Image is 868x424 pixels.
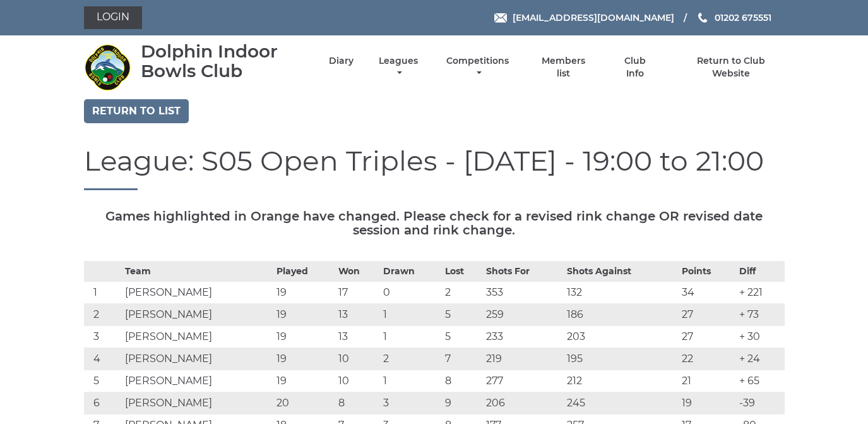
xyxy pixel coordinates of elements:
td: 1 [380,370,442,392]
td: [PERSON_NAME] [122,392,274,415]
td: 19 [679,392,736,415]
td: 212 [564,370,679,392]
td: + 65 [736,370,784,392]
td: 5 [84,370,122,392]
td: 6 [84,392,122,415]
th: Won [335,262,381,282]
td: 3 [84,326,122,348]
td: 19 [273,282,335,304]
td: 19 [273,304,335,326]
td: [PERSON_NAME] [122,348,274,370]
th: Drawn [380,262,442,282]
td: 27 [679,304,736,326]
td: 259 [483,304,564,326]
h5: Games highlighted in Orange have changed. Please check for a revised rink change OR revised date ... [84,209,785,237]
td: 20 [273,392,335,415]
td: 8 [442,370,483,392]
td: 27 [679,326,736,348]
td: 34 [679,282,736,304]
td: 233 [483,326,564,348]
a: Members list [534,55,592,80]
a: Leagues [376,55,421,80]
td: [PERSON_NAME] [122,282,274,304]
a: Phone us 01202 675551 [696,11,771,25]
div: Dolphin Indoor Bowls Club [141,42,307,81]
a: Return to list [84,99,189,123]
th: Team [122,262,274,282]
td: 132 [564,282,679,304]
td: 17 [335,282,381,304]
a: Return to Club Website [677,55,784,80]
th: Shots For [483,262,564,282]
th: Points [679,262,736,282]
td: 245 [564,392,679,415]
td: 2 [442,282,483,304]
td: 19 [273,370,335,392]
img: Email [494,13,507,23]
td: 19 [273,348,335,370]
td: 353 [483,282,564,304]
th: Played [273,262,335,282]
td: 19 [273,326,335,348]
td: 3 [380,392,442,415]
td: + 30 [736,326,784,348]
td: 203 [564,326,679,348]
td: -39 [736,392,784,415]
td: 10 [335,370,381,392]
td: 219 [483,348,564,370]
td: [PERSON_NAME] [122,304,274,326]
td: 7 [442,348,483,370]
a: Competitions [444,55,513,80]
a: Club Info [615,55,656,80]
td: 10 [335,348,381,370]
span: [EMAIL_ADDRESS][DOMAIN_NAME] [513,12,674,23]
td: 13 [335,326,381,348]
td: 1 [380,326,442,348]
td: 1 [84,282,122,304]
a: Login [84,6,142,29]
td: + 73 [736,304,784,326]
td: 2 [380,348,442,370]
span: 01202 675551 [715,12,771,23]
td: + 221 [736,282,784,304]
th: Diff [736,262,784,282]
td: 8 [335,392,381,415]
td: 0 [380,282,442,304]
td: 1 [380,304,442,326]
td: 4 [84,348,122,370]
a: Email [EMAIL_ADDRESS][DOMAIN_NAME] [494,11,674,25]
td: 21 [679,370,736,392]
td: 5 [442,326,483,348]
td: 13 [335,304,381,326]
td: 2 [84,304,122,326]
a: Diary [329,55,354,67]
td: 9 [442,392,483,415]
th: Shots Against [564,262,679,282]
td: 277 [483,370,564,392]
td: [PERSON_NAME] [122,326,274,348]
td: 22 [679,348,736,370]
td: 186 [564,304,679,326]
img: Dolphin Indoor Bowls Club [84,44,131,91]
td: [PERSON_NAME] [122,370,274,392]
th: Lost [442,262,483,282]
h1: League: S05 Open Triples - [DATE] - 19:00 to 21:00 [84,145,785,190]
td: 195 [564,348,679,370]
td: 206 [483,392,564,415]
img: Phone us [698,13,707,23]
td: + 24 [736,348,784,370]
td: 5 [442,304,483,326]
